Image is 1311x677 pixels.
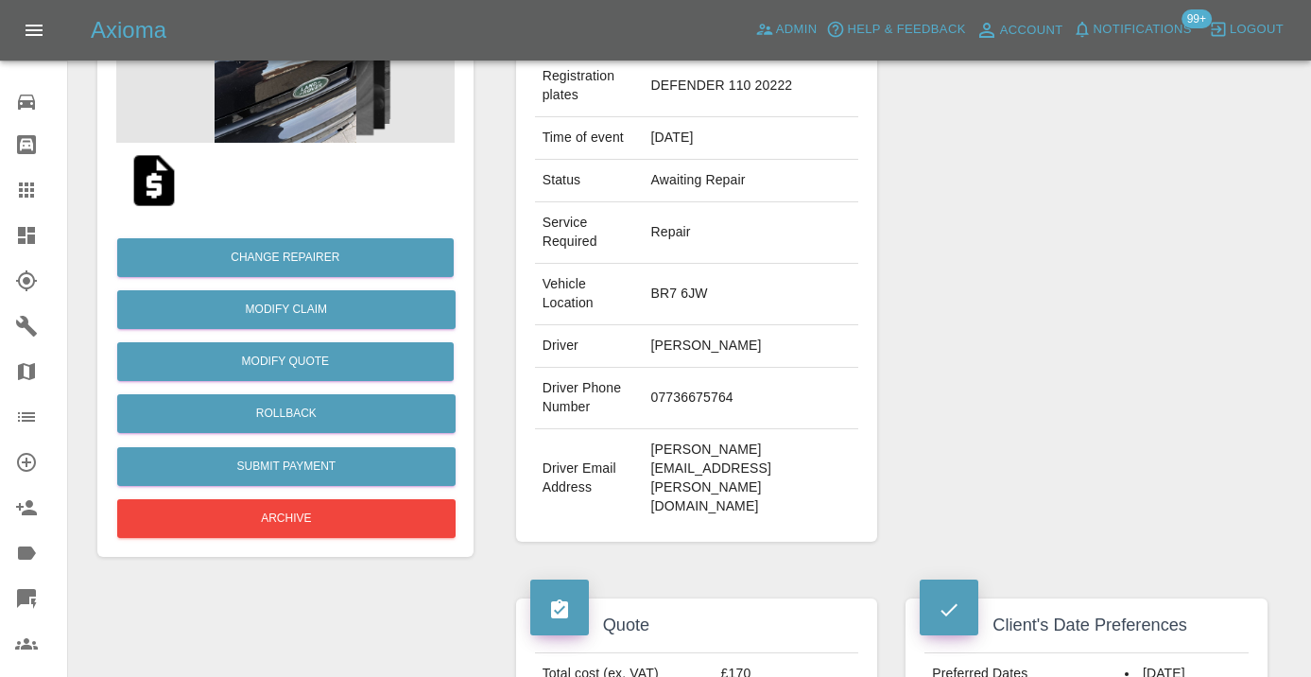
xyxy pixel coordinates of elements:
span: 99+ [1182,9,1212,28]
button: Archive [117,499,456,538]
button: Modify Quote [117,342,454,381]
td: Service Required [535,202,644,264]
td: Driver Email Address [535,429,644,528]
td: Awaiting Repair [644,160,859,202]
a: Account [971,15,1068,45]
button: Logout [1204,15,1288,44]
td: Vehicle Location [535,264,644,325]
td: [PERSON_NAME] [644,325,859,368]
button: Change Repairer [117,238,454,277]
td: Status [535,160,644,202]
a: Admin [750,15,822,44]
h4: Quote [530,613,864,638]
td: Driver Phone Number [535,368,644,429]
td: [PERSON_NAME][EMAIL_ADDRESS][PERSON_NAME][DOMAIN_NAME] [644,429,859,528]
button: Help & Feedback [821,15,970,44]
button: Open drawer [11,8,57,53]
button: Submit Payment [117,447,456,486]
td: Repair [644,202,859,264]
span: Admin [776,19,818,41]
span: Logout [1230,19,1284,41]
a: Modify Claim [117,290,456,329]
td: DEFENDER 110 20222 [644,56,859,117]
td: [DATE] [644,117,859,160]
span: Notifications [1094,19,1192,41]
span: Account [1000,20,1063,42]
img: qt_1SGLnfA4aDea5wMjTxgxBvDm [124,150,184,211]
button: Rollback [117,394,456,433]
td: Driver [535,325,644,368]
h4: Client's Date Preferences [920,613,1253,638]
button: Notifications [1068,15,1197,44]
td: BR7 6JW [644,264,859,325]
td: Registration plates [535,56,644,117]
td: 07736675764 [644,368,859,429]
td: Time of event [535,117,644,160]
h5: Axioma [91,15,166,45]
span: Help & Feedback [847,19,965,41]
